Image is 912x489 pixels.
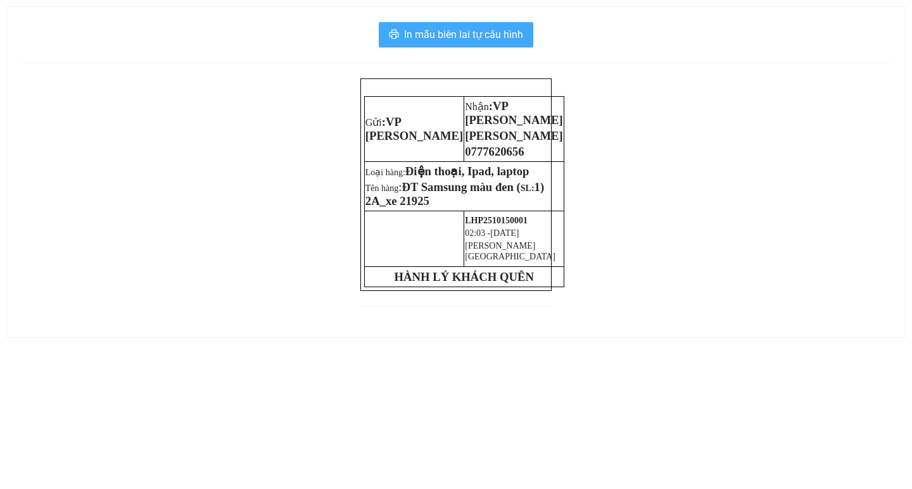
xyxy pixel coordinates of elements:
span: SL: [521,183,535,193]
span: In mẫu biên lai tự cấu hình [404,27,523,42]
img: qr-code [388,212,441,265]
span: VP [PERSON_NAME] [465,99,562,127]
span: : [398,180,521,194]
span: LHP2510150001 [465,216,528,225]
span: VP [PERSON_NAME] [365,115,463,142]
span: printer [389,29,399,41]
span: 02:03 - [465,228,490,238]
span: Điện thoại, Ipad, laptop [405,164,529,178]
span: 2A_xe 21925 [365,194,429,207]
span: 0777620656 [465,145,524,158]
span: : [365,115,463,142]
span: Gửi [365,117,382,128]
button: printerIn mẫu biên lai tự cấu hình [379,22,533,47]
span: Loại hàng: [365,168,529,177]
span: 1) [535,180,545,194]
span: : [465,99,562,127]
strong: HÀNH LÝ KHÁCH QUÊN [395,270,534,283]
span: Nhận [465,101,489,112]
span: [DATE] [490,228,519,238]
span: ĐT Samsung màu đen ( [402,180,520,194]
span: Tên hàng [365,183,521,193]
span: [PERSON_NAME] [465,129,562,142]
span: [PERSON_NAME][GEOGRAPHIC_DATA] [465,241,555,261]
